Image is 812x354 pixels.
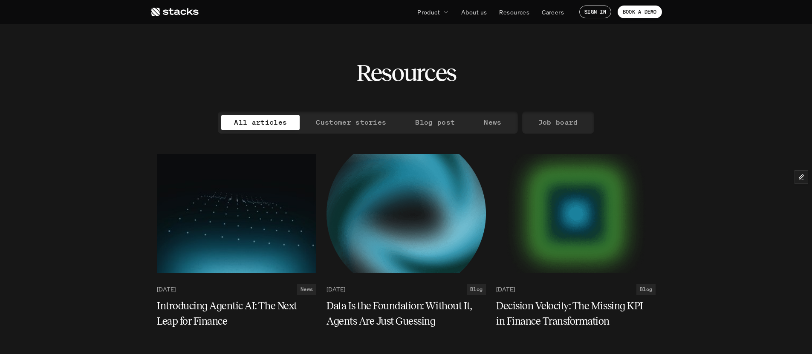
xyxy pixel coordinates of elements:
[157,298,306,329] h5: Introducing Agentic AI: The Next Leap for Finance
[157,285,176,293] p: [DATE]
[538,116,578,128] p: Job board
[301,286,313,292] h2: News
[417,8,440,17] p: Product
[542,8,564,17] p: Careers
[356,60,456,86] h2: Resources
[327,285,345,293] p: [DATE]
[496,298,656,329] a: Decision Velocity: The Missing KPI in Finance Transformation
[795,171,808,183] button: Edit Framer Content
[584,9,606,15] p: SIGN IN
[496,284,656,295] a: [DATE]Blog
[327,284,486,295] a: [DATE]Blog
[456,4,492,20] a: About us
[327,298,476,329] h5: Data Is the Foundation: Without It, Agents Are Just Guessing
[157,298,316,329] a: Introducing Agentic AI: The Next Leap for Finance
[470,286,483,292] h2: Blog
[461,8,487,17] p: About us
[316,116,386,128] p: Customer stories
[157,284,316,295] a: [DATE]News
[484,116,501,128] p: News
[537,4,569,20] a: Careers
[623,9,657,15] p: BOOK A DEMO
[496,298,645,329] h5: Decision Velocity: The Missing KPI in Finance Transformation
[327,298,486,329] a: Data Is the Foundation: Without It, Agents Are Just Guessing
[640,286,652,292] h2: Blog
[303,115,399,130] a: Customer stories
[496,285,515,293] p: [DATE]
[579,6,611,18] a: SIGN IN
[415,116,455,128] p: Blog post
[499,8,529,17] p: Resources
[494,4,535,20] a: Resources
[221,115,300,130] a: All articles
[526,115,591,130] a: Job board
[471,115,514,130] a: News
[234,116,287,128] p: All articles
[402,115,468,130] a: Blog post
[618,6,662,18] a: BOOK A DEMO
